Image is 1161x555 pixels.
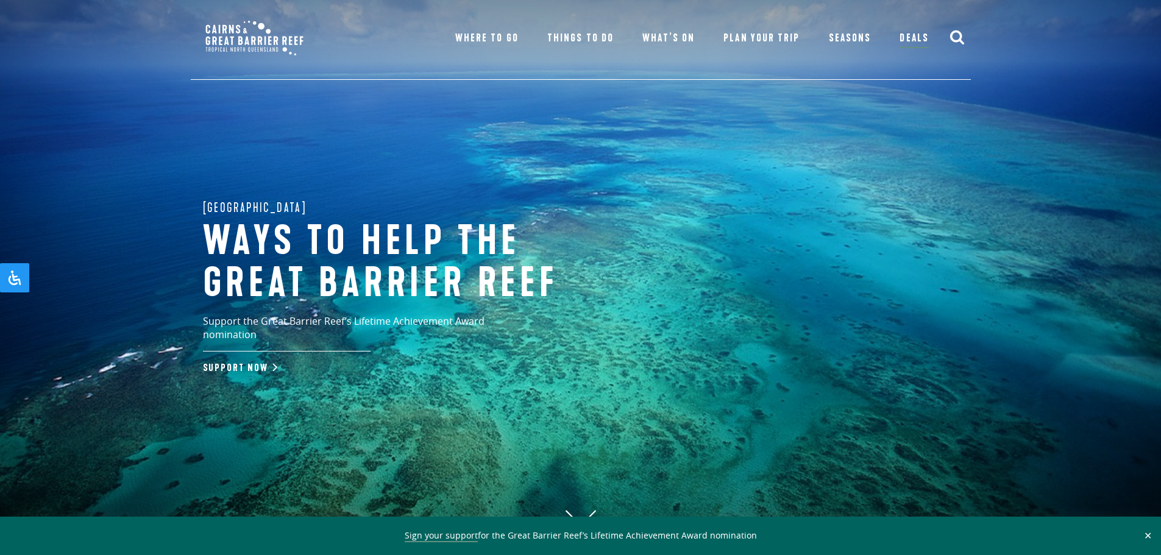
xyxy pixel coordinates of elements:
a: Deals [900,30,928,48]
a: Where To Go [455,30,518,47]
h1: Ways to help the great barrier reef [203,221,605,305]
a: Things To Do [547,30,613,47]
a: Seasons [829,30,871,47]
span: [GEOGRAPHIC_DATA] [203,197,307,217]
a: Sign your support [405,529,478,542]
a: Support Now [203,362,275,374]
a: Plan Your Trip [723,30,800,47]
img: CGBR-TNQ_dual-logo.svg [197,12,312,64]
button: Close [1141,530,1155,541]
a: What’s On [642,30,694,47]
span: for the Great Barrier Reef’s Lifetime Achievement Award nomination [405,529,757,542]
p: Support the Great Barrier Reef’s Lifetime Achievement Award nomination [203,314,538,352]
svg: Open Accessibility Panel [7,270,22,285]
